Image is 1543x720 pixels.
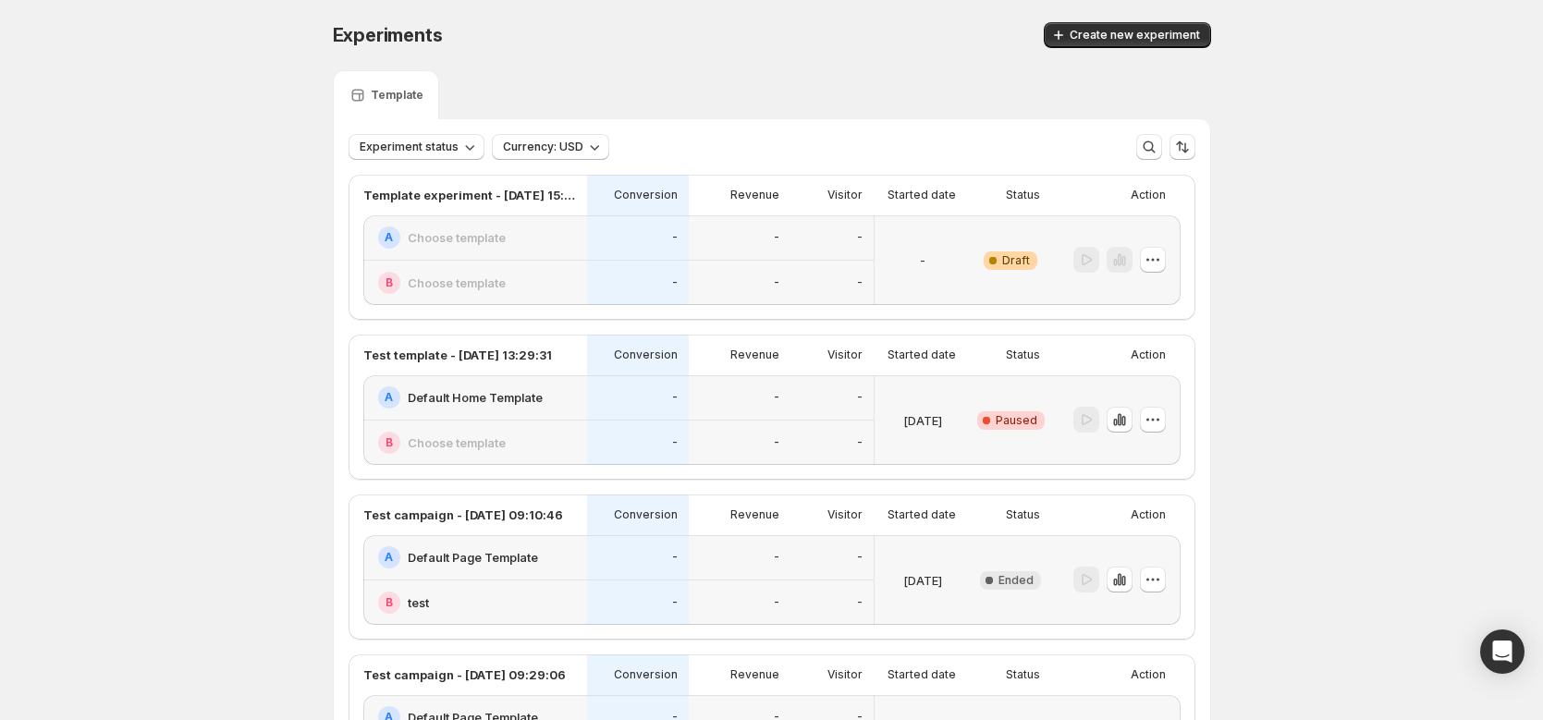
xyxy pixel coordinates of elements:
p: Conversion [614,348,678,362]
p: Action [1131,348,1166,362]
h2: test [408,593,429,612]
button: Experiment status [349,134,484,160]
p: Started date [888,507,956,522]
p: Started date [888,667,956,682]
p: Revenue [730,188,779,202]
p: - [857,595,863,610]
p: - [920,251,925,270]
h2: Default Page Template [408,548,538,567]
p: Revenue [730,667,779,682]
p: Template experiment - [DATE] 15:04:49 [363,186,576,204]
p: - [857,435,863,450]
p: Visitor [827,188,863,202]
p: - [774,275,779,290]
p: - [672,550,678,565]
p: Template [371,88,423,103]
p: Visitor [827,348,863,362]
span: Experiments [333,24,443,46]
h2: A [385,390,393,405]
p: - [774,390,779,405]
div: Open Intercom Messenger [1480,629,1525,674]
span: Paused [996,413,1037,428]
p: - [672,595,678,610]
p: Started date [888,188,956,202]
p: Status [1006,667,1040,682]
p: - [774,230,779,245]
p: - [774,550,779,565]
p: - [672,435,678,450]
p: Test campaign - [DATE] 09:29:06 [363,665,566,684]
p: Status [1006,348,1040,362]
p: Action [1131,188,1166,202]
span: Create new experiment [1070,28,1200,43]
h2: Choose template [408,274,506,292]
h2: Choose template [408,433,506,452]
span: Draft [1002,253,1030,268]
p: - [774,435,779,450]
p: - [672,390,678,405]
p: Action [1131,507,1166,522]
p: - [672,230,678,245]
p: - [857,550,863,565]
p: - [857,275,863,290]
p: [DATE] [903,411,942,430]
p: Conversion [614,507,678,522]
span: Ended [998,573,1034,588]
p: Revenue [730,348,779,362]
h2: Default Home Template [408,388,543,407]
p: Test campaign - [DATE] 09:10:46 [363,506,563,524]
p: Revenue [730,507,779,522]
span: Experiment status [360,140,459,154]
h2: A [385,230,393,245]
p: Status [1006,507,1040,522]
p: - [672,275,678,290]
button: Sort the results [1169,134,1195,160]
p: Started date [888,348,956,362]
h2: A [385,550,393,565]
button: Create new experiment [1044,22,1211,48]
p: - [857,230,863,245]
p: Conversion [614,667,678,682]
p: Test template - [DATE] 13:29:31 [363,346,552,364]
button: Currency: USD [492,134,609,160]
h2: Choose template [408,228,506,247]
h2: B [386,595,393,610]
p: Visitor [827,667,863,682]
span: Currency: USD [503,140,583,154]
p: - [774,595,779,610]
p: Action [1131,667,1166,682]
p: Visitor [827,507,863,522]
h2: B [386,435,393,450]
p: [DATE] [903,571,942,590]
p: Conversion [614,188,678,202]
p: - [857,390,863,405]
p: Status [1006,188,1040,202]
h2: B [386,275,393,290]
